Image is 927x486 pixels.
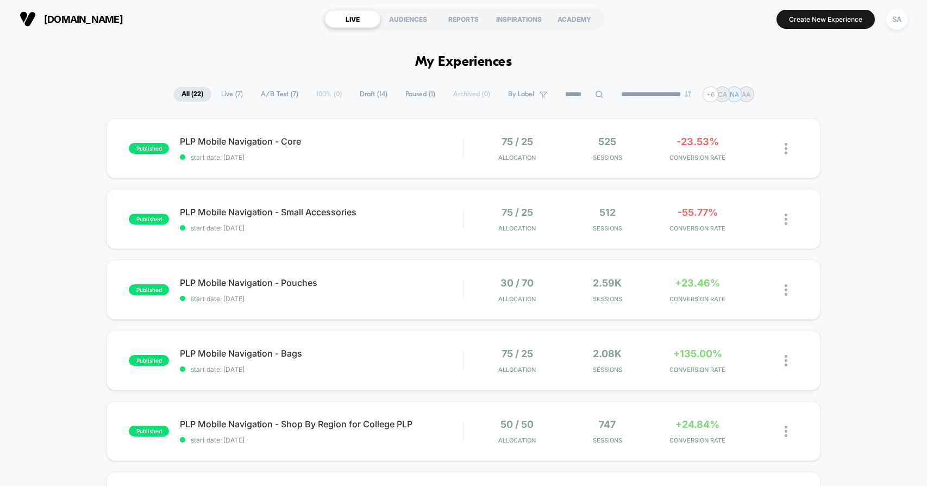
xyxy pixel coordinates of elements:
span: Allocation [498,154,536,161]
span: published [129,214,169,225]
span: 512 [599,207,616,218]
span: PLP Mobile Navigation - Core [180,136,463,147]
img: close [785,143,787,154]
p: CA [718,90,727,98]
span: start date: [DATE] [180,365,463,373]
span: published [129,143,169,154]
span: 525 [598,136,616,147]
button: Create New Experience [776,10,875,29]
span: PLP Mobile Navigation - Pouches [180,277,463,288]
div: LIVE [325,10,380,28]
span: start date: [DATE] [180,295,463,303]
p: NA [730,90,739,98]
span: CONVERSION RATE [655,295,740,303]
span: A/B Test ( 7 ) [253,87,306,102]
span: start date: [DATE] [180,224,463,232]
span: Sessions [565,295,650,303]
span: +135.00% [673,348,722,359]
span: start date: [DATE] [180,436,463,444]
img: close [785,214,787,225]
span: Paused ( 1 ) [397,87,443,102]
span: 2.59k [593,277,622,289]
span: PLP Mobile Navigation - Small Accessories [180,207,463,217]
p: AA [742,90,750,98]
span: -23.53% [677,136,719,147]
span: -55.77% [678,207,718,218]
span: By Label [508,90,534,98]
span: Sessions [565,225,650,232]
span: Allocation [498,366,536,373]
span: 2.08k [593,348,622,359]
span: 747 [599,419,616,430]
span: 50 / 50 [500,419,534,430]
span: 75 / 25 [502,136,533,147]
span: Allocation [498,437,536,444]
span: start date: [DATE] [180,153,463,161]
span: CONVERSION RATE [655,225,740,232]
button: SA [883,8,911,30]
span: Allocation [498,295,536,303]
button: [DOMAIN_NAME] [16,10,126,28]
span: published [129,426,169,437]
span: published [129,284,169,295]
span: Allocation [498,225,536,232]
span: 75 / 25 [502,207,533,218]
img: close [785,284,787,296]
span: PLP Mobile Navigation - Shop By Region for College PLP [180,419,463,429]
span: +24.84% [675,419,719,430]
div: INSPIRATIONS [491,10,547,28]
div: AUDIENCES [380,10,436,28]
span: 75 / 25 [502,348,533,359]
h1: My Experiences [415,54,512,70]
div: SA [886,9,907,30]
span: CONVERSION RATE [655,366,740,373]
span: Sessions [565,366,650,373]
img: end [685,91,691,97]
span: Draft ( 14 ) [352,87,396,102]
div: ACADEMY [547,10,602,28]
span: CONVERSION RATE [655,154,740,161]
img: close [785,355,787,366]
img: close [785,426,787,437]
div: + 6 [703,86,718,102]
span: CONVERSION RATE [655,437,740,444]
span: Sessions [565,437,650,444]
span: published [129,355,169,366]
span: Live ( 7 ) [213,87,251,102]
span: [DOMAIN_NAME] [44,14,123,25]
img: Visually logo [20,11,36,27]
div: REPORTS [436,10,491,28]
span: 30 / 70 [500,277,534,289]
span: PLP Mobile Navigation - Bags [180,348,463,359]
span: All ( 22 ) [173,87,211,102]
span: +23.46% [675,277,720,289]
span: Sessions [565,154,650,161]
